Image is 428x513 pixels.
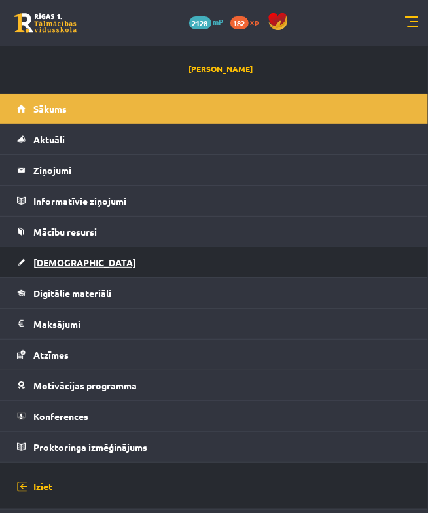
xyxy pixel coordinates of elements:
legend: Maksājumi [33,309,412,339]
a: 182 xp [230,16,266,27]
span: Proktoringa izmēģinājums [33,441,147,453]
span: Digitālie materiāli [33,287,111,299]
legend: Informatīvie ziņojumi [33,186,412,216]
span: Atzīmes [33,349,69,361]
a: Digitālie materiāli [17,278,412,308]
a: Atzīmes [17,340,412,370]
a: Motivācijas programma [17,370,412,400]
span: Mācību resursi [33,226,97,238]
span: Sākums [33,103,67,115]
a: Sākums [17,94,412,124]
a: [PERSON_NAME] [171,63,253,77]
span: mP [213,16,224,27]
span: Konferences [33,410,88,422]
a: Proktoringa izmēģinājums [17,432,412,462]
span: [DEMOGRAPHIC_DATA] [33,256,136,268]
a: Informatīvie ziņojumi [17,186,412,216]
a: Rīgas 1. Tālmācības vidusskola [14,13,77,33]
span: 182 [230,16,249,29]
span: 2128 [189,16,211,29]
a: [DEMOGRAPHIC_DATA] [17,247,412,277]
span: xp [251,16,259,27]
a: Ziņojumi [17,155,412,185]
legend: Ziņojumi [33,155,412,185]
a: Iziet [17,463,412,510]
a: Mācību resursi [17,217,412,247]
a: Maksājumi [17,309,412,339]
a: Konferences [17,401,412,431]
span: Motivācijas programma [33,380,137,391]
a: Aktuāli [17,124,412,154]
span: Aktuāli [33,133,65,145]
